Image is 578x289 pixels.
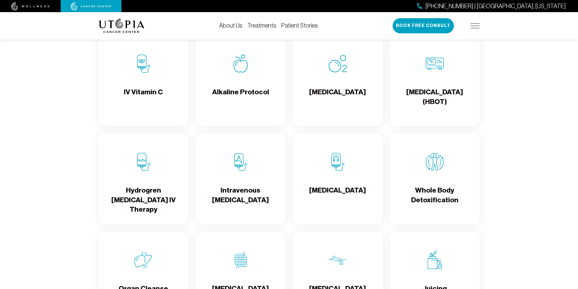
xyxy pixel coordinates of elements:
[99,133,188,224] a: Hydrogren Peroxide IV TherapyHydrogren [MEDICAL_DATA] IV Therapy
[426,153,444,171] img: Whole Body Detoxification
[329,55,347,73] img: Oxygen Therapy
[232,153,250,171] img: Intravenous Ozone Therapy
[390,35,480,126] a: Hyperbaric Oxygen Therapy (HBOT)[MEDICAL_DATA] (HBOT)
[99,18,144,33] img: logo
[395,87,475,107] h4: [MEDICAL_DATA] (HBOT)
[196,133,286,224] a: Intravenous Ozone TherapyIntravenous [MEDICAL_DATA]
[134,153,153,171] img: Hydrogren Peroxide IV Therapy
[329,251,347,269] img: Lymphatic Massage
[426,251,444,269] img: Juicing
[471,23,480,28] img: icon-hamburger
[134,251,153,269] img: Organ Cleanse
[103,186,184,214] h4: Hydrogren [MEDICAL_DATA] IV Therapy
[281,22,318,29] a: Patient Stories
[232,251,250,269] img: Colon Therapy
[232,55,250,73] img: Alkaline Protocol
[219,22,242,29] a: About Us
[124,87,163,107] h4: IV Vitamin C
[201,186,281,205] h4: Intravenous [MEDICAL_DATA]
[71,2,111,11] img: cancer center
[134,55,153,73] img: IV Vitamin C
[390,133,480,224] a: Whole Body DetoxificationWhole Body Detoxification
[395,186,475,205] h4: Whole Body Detoxification
[212,87,269,107] h4: Alkaline Protocol
[393,18,454,33] button: Book Free Consult
[196,35,286,126] a: Alkaline ProtocolAlkaline Protocol
[309,87,366,107] h4: [MEDICAL_DATA]
[329,153,347,171] img: Chelation Therapy
[417,2,566,11] a: [PHONE_NUMBER] | [GEOGRAPHIC_DATA], [US_STATE]
[293,35,383,126] a: Oxygen Therapy[MEDICAL_DATA]
[309,186,366,205] h4: [MEDICAL_DATA]
[99,35,188,126] a: IV Vitamin CIV Vitamin C
[426,55,444,73] img: Hyperbaric Oxygen Therapy (HBOT)
[11,2,49,11] img: wellness
[425,2,566,11] span: [PHONE_NUMBER] | [GEOGRAPHIC_DATA], [US_STATE]
[247,22,276,29] a: Treatments
[293,133,383,224] a: Chelation Therapy[MEDICAL_DATA]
